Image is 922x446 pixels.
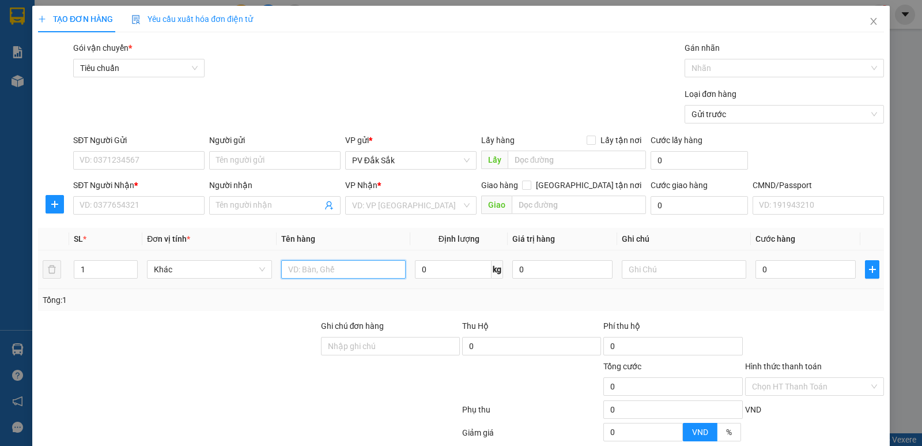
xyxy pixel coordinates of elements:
[324,201,334,210] span: user-add
[73,134,205,147] div: SĐT Người Gửi
[481,151,508,169] span: Lấy
[345,134,477,147] div: VP gửi
[492,260,503,279] span: kg
[481,181,518,190] span: Giao hàng
[321,337,460,355] input: Ghi chú đơn hàng
[691,106,877,123] span: Gửi trước
[531,179,646,192] span: [GEOGRAPHIC_DATA] tận nơi
[73,179,205,192] div: SĐT Người Nhận
[462,321,489,331] span: Thu Hộ
[147,234,190,243] span: Đơn vị tính
[603,362,641,371] span: Tổng cước
[43,294,357,306] div: Tổng: 1
[617,228,751,250] th: Ghi chú
[352,152,470,169] span: PV Đắk Sắk
[745,405,761,414] span: VND
[596,134,646,147] span: Lấy tận nơi
[651,181,708,190] label: Cước giao hàng
[461,403,602,423] div: Phụ thu
[38,14,113,24] span: TẠO ĐƠN HÀNG
[46,200,63,209] span: plus
[651,151,748,170] input: Cước lấy hàng
[508,151,647,169] input: Dọc đường
[74,234,83,243] span: SL
[651,196,748,215] input: Cước giao hàng
[866,265,879,274] span: plus
[43,260,61,279] button: delete
[281,234,315,243] span: Tên hàng
[651,136,702,145] label: Cước lấy hàng
[512,196,647,214] input: Dọc đường
[603,320,742,337] div: Phí thu hộ
[481,136,515,145] span: Lấy hàng
[439,234,479,243] span: Định lượng
[685,43,720,53] label: Gán nhãn
[154,261,264,278] span: Khác
[481,196,512,214] span: Giao
[745,362,822,371] label: Hình thức thanh toán
[869,17,878,26] span: close
[512,260,613,279] input: 0
[209,179,341,192] div: Người nhận
[209,134,341,147] div: Người gửi
[345,181,377,190] span: VP Nhận
[131,14,253,24] span: Yêu cầu xuất hóa đơn điện tử
[281,260,406,279] input: VD: Bàn, Ghế
[80,59,198,77] span: Tiêu chuẩn
[857,6,890,38] button: Close
[726,428,732,437] span: %
[38,15,46,23] span: plus
[755,234,795,243] span: Cước hàng
[865,260,879,279] button: plus
[321,321,384,331] label: Ghi chú đơn hàng
[512,234,555,243] span: Giá trị hàng
[131,15,141,24] img: icon
[622,260,746,279] input: Ghi Chú
[73,43,132,53] span: Gói vận chuyển
[753,179,884,192] div: CMND/Passport
[692,428,708,437] span: VND
[46,195,64,213] button: plus
[685,89,736,99] label: Loại đơn hàng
